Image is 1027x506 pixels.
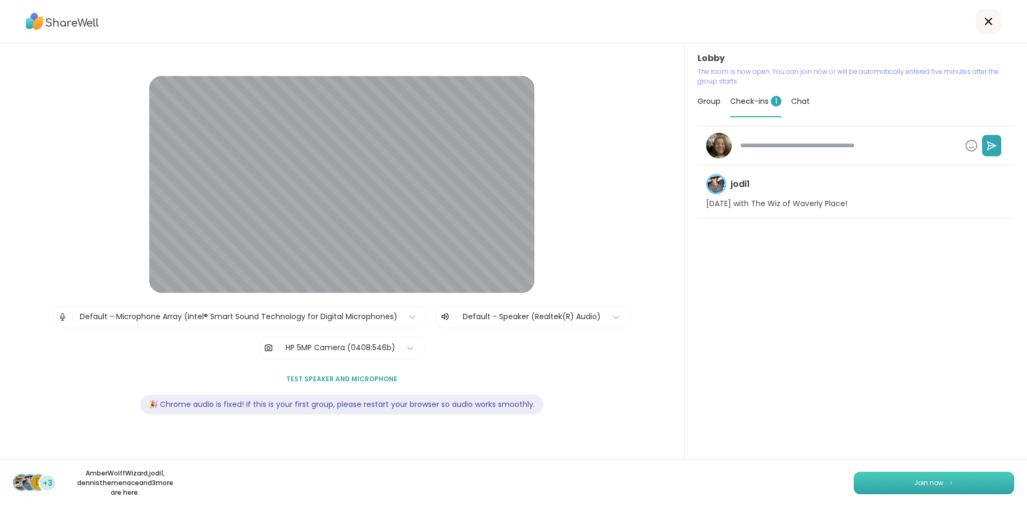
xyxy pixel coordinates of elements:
[140,395,543,414] div: 🎉 Chrome audio is fixed! If this is your first group, please restart your browser so audio works ...
[706,133,732,158] img: AliciaMarie
[698,67,1014,86] p: The room is now open. You can join now or will be automatically entered five minutes after the gr...
[72,306,74,328] span: |
[22,475,37,490] img: jodi1
[65,469,185,497] p: AmberWolffWizard , jodi1 , dennisthemenace and 3 more are here.
[948,480,954,486] img: ShareWell Logomark
[43,478,52,489] span: +3
[698,96,721,107] span: Group
[26,9,99,34] img: ShareWell Logo
[286,342,395,353] div: HP 5MP Camera (0408:546b)
[80,311,397,322] div: Default - Microphone Array (Intel® Smart Sound Technology for Digital Microphones)
[264,337,273,359] img: Camera
[706,199,847,209] p: [DATE] with The Wiz of Waverly Place!
[854,472,1014,494] button: Join now
[14,475,29,490] img: AmberWolffWizard
[771,96,781,107] span: 1
[278,337,280,359] span: |
[731,178,750,190] h4: jodi1
[58,306,67,328] img: Microphone
[286,374,397,384] span: Test speaker and microphone
[455,311,457,323] span: |
[730,96,781,107] span: Check-ins
[914,478,944,488] span: Join now
[791,96,810,107] span: Chat
[708,176,725,193] img: jodi1
[282,368,402,390] button: Test speaker and microphone
[698,52,1014,65] h3: Lobby
[35,475,42,489] span: d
